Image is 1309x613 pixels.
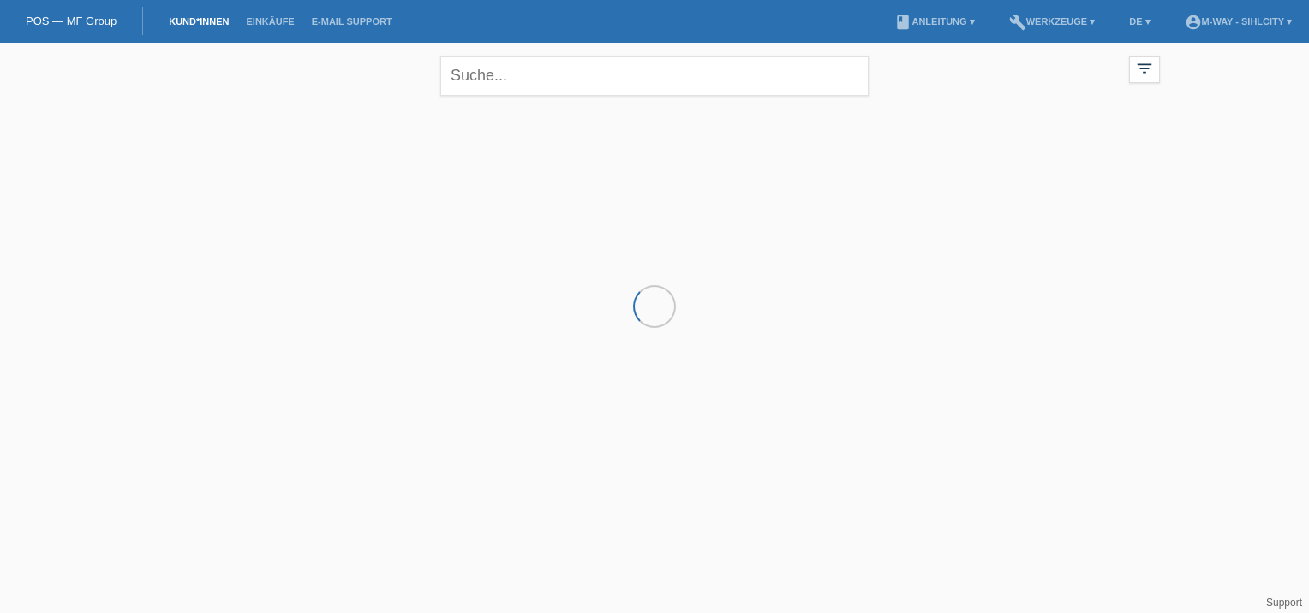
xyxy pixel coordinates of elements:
a: DE ▾ [1121,16,1158,27]
i: filter_list [1135,59,1154,78]
i: build [1009,14,1026,31]
a: bookAnleitung ▾ [886,16,983,27]
a: buildWerkzeuge ▾ [1001,16,1104,27]
i: book [894,14,912,31]
a: Support [1266,597,1302,609]
a: Kund*innen [160,16,237,27]
a: E-Mail Support [303,16,401,27]
a: account_circlem-way - Sihlcity ▾ [1176,16,1300,27]
a: POS — MF Group [26,15,117,27]
input: Suche... [440,56,869,96]
a: Einkäufe [237,16,302,27]
i: account_circle [1185,14,1202,31]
